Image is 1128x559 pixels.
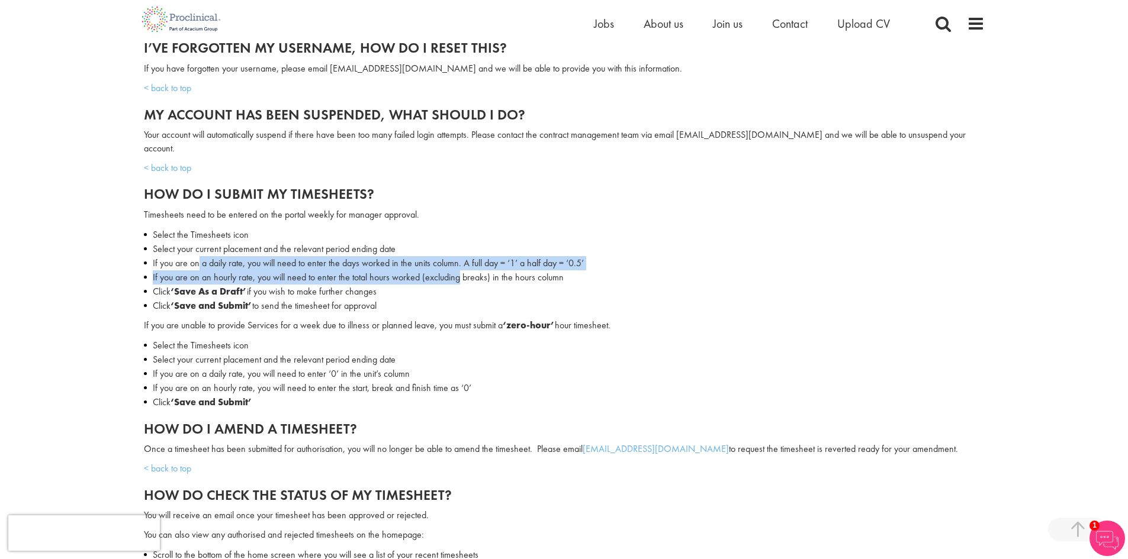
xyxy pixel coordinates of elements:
[772,16,808,31] a: Contact
[1090,521,1125,556] img: Chatbot
[144,62,985,76] p: If you have forgotten your username, please email [EMAIL_ADDRESS][DOMAIN_NAME] and we will be abl...
[144,509,985,522] p: You will receive an email once your timesheet has been approved or rejected.
[144,395,985,409] li: Click
[644,16,683,31] a: About us
[144,128,985,156] p: Your account will automatically suspend if there have been too many failed login attempts. Please...
[144,487,985,503] h2: How do check the status of my timesheet?
[144,208,985,222] p: Timesheets need to be entered on the portal weekly for manager approval.
[247,285,377,298] span: if you wish to make further changes
[171,396,252,408] b: ‘Save and Submit’
[144,381,985,395] li: If you are on an hourly rate, you will need to enter the start, break and finish time as ‘0’
[1090,521,1100,531] span: 1
[144,528,985,542] p: You can also view any authorised and rejected timesheets on the homepage:
[144,161,191,174] a: < back to top
[503,319,555,331] b: ‘zero-hour’
[144,421,985,437] h2: How do I amend a timesheet?
[583,442,729,455] a: [EMAIL_ADDRESS][DOMAIN_NAME]
[144,40,985,56] h2: I’ve forgotten my username, how do I reset this?
[837,16,890,31] a: Upload CV
[8,515,160,551] iframe: reCAPTCHA
[144,338,985,353] li: Select the Timesheets icon
[153,299,985,313] p: Click to send the timesheet for approval
[144,256,985,270] li: If you are on a daily rate, you will need to enter the days worked in the units column. A full da...
[713,16,743,31] a: Join us
[144,319,610,331] span: If you are unable to provide Services for a week due to illness or planned leave, you must submit...
[144,107,985,122] h2: My account has been suspended, what should I do?
[144,367,985,381] li: If you are on a daily rate, you will need to enter ‘0’ in the unit’s column
[144,82,191,94] a: < back to top
[594,16,614,31] a: Jobs
[171,285,247,298] b: ‘Save As a Draft’
[144,186,985,202] h2: How do I submit my timesheets?
[144,285,985,299] li: Click
[144,462,191,474] a: < back to top
[144,353,985,367] li: Select your current placement and the relevant period ending date
[144,242,985,256] li: Select your current placement and the relevant period ending date
[171,299,252,312] b: ‘Save and Submit’
[144,270,985,285] li: If you are on an hourly rate, you will need to enter the total hours worked (excluding breaks) in...
[144,442,985,456] p: Once a timesheet has been submitted for authorisation, you will no longer be able to amend the ti...
[144,228,985,242] li: Select the Timesheets icon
